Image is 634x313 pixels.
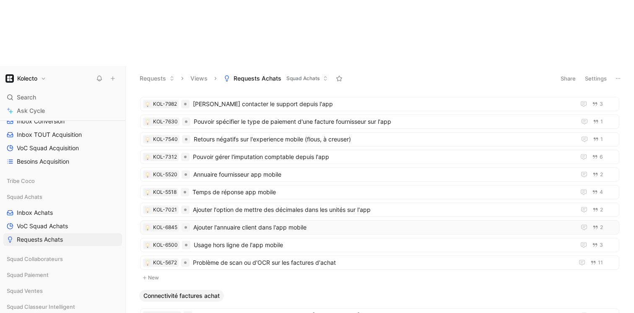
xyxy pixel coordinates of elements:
[600,102,603,107] span: 3
[153,117,178,126] div: KOL-7630
[145,102,150,107] img: 💡
[591,135,605,144] button: 1
[590,240,605,250] button: 3
[3,284,122,300] div: Squad Ventes
[153,241,178,249] div: KOL-6500
[136,72,178,85] button: Requests
[145,224,151,230] button: 💡
[145,172,151,177] button: 💡
[153,206,177,214] div: KOL-7021
[153,170,177,179] div: KOL-5520
[153,188,177,196] div: KOL-5518
[143,292,220,300] span: Connectivité factures achat
[17,130,82,139] span: Inbox TOUT Acquisition
[600,154,603,159] span: 6
[3,190,122,203] div: Squad Achats
[145,119,151,125] button: 💡
[193,99,572,109] span: [PERSON_NAME] contacter le support depuis l'app
[194,240,572,250] span: Usage hors ligne de l'app mobile
[140,220,619,235] a: 💡KOL-6845Ajouter l'annuaire client dans l'app mobile2
[3,115,122,128] a: Inbox Conversion
[145,242,151,248] button: 💡
[7,287,43,295] span: Squad Ventes
[145,120,150,125] img: 💡
[3,233,122,246] a: Requests Achats
[3,253,122,265] div: Squad Collaborateurs
[557,73,579,84] button: Share
[153,223,177,232] div: KOL-6845
[600,137,603,142] span: 1
[140,238,619,252] a: 💡KOL-6500Usage hors ligne de l'app mobile3
[591,117,605,126] button: 1
[145,261,150,266] img: 💡
[145,155,150,160] img: 💡
[17,144,79,152] span: VoC Squad Acquisition
[3,175,122,190] div: Tribe Coco
[145,243,150,248] img: 💡
[145,207,151,213] button: 💡
[187,72,211,85] button: Views
[140,185,619,199] a: 💡KOL-5518Temps de réponse app mobile4
[140,256,619,270] a: 💡KOL-5672Problème de scan ou d'OCR sur les factures d'achat11
[3,253,122,268] div: Squad Collaborateurs
[3,220,122,232] a: VoC Squad Achats
[145,172,150,177] img: 💡
[598,260,603,265] span: 11
[145,154,151,160] button: 💡
[17,235,63,244] span: Requests Achats
[17,117,65,125] span: Inbox Conversion
[7,255,63,263] span: Squad Collaborateurs
[140,97,619,111] a: 💡KOL-7982[PERSON_NAME] contacter le support depuis l'app3
[234,74,281,83] span: Requests Achats
[600,172,603,177] span: 2
[590,188,605,197] button: 4
[3,190,122,246] div: Squad AchatsInbox AchatsVoC Squad AchatsRequests Achats
[600,119,603,124] span: 1
[3,300,122,313] div: Squad Classeur Intelligent
[600,190,603,195] span: 4
[140,132,619,146] a: 💡KOL-7540Retours négatifs sur l'experience mobile (flous, à creuser)1
[3,284,122,297] div: Squad Ventes
[3,86,122,168] div: Tribe GrowthInbox Lead GenInbox ConversionInbox TOUT AcquisitionVoC Squad AcquisitionBesoins Acqu...
[600,225,603,230] span: 2
[17,92,36,102] span: Search
[145,208,150,213] img: 💡
[591,205,605,214] button: 2
[3,104,122,117] a: Ask Cycle
[3,91,122,104] div: Search
[590,152,605,162] button: 6
[3,206,122,219] a: Inbox Achats
[194,117,573,127] span: Pouvoir spécifier le type de paiement d'une facture fournisseur sur l'app
[192,187,572,197] span: Temps de réponse app mobile
[3,128,122,141] a: Inbox TOUT Acquisition
[17,75,37,82] h1: Kolecto
[145,137,150,142] img: 💡
[193,170,572,180] span: Annuaire fournisseur app mobile
[5,74,14,83] img: Kolecto
[145,260,151,266] button: 💡
[591,170,605,179] button: 2
[3,269,122,281] div: Squad Paiement
[7,177,35,185] span: Tribe Coco
[140,150,619,164] a: 💡KOL-7312Pouvoir gérer l'imputation comptable depuis l'app6
[145,189,151,195] button: 💡
[600,207,603,212] span: 2
[3,269,122,284] div: Squad Paiement
[589,258,605,267] button: 11
[193,222,572,232] span: Ajouter l'annuaire client dans l'app mobile
[145,225,150,230] img: 💡
[145,190,150,195] img: 💡
[17,222,68,230] span: VoC Squad Achats
[145,101,151,107] button: 💡
[140,167,619,182] a: 💡KOL-5520Annuaire fournisseur app mobile2
[3,155,122,168] a: Besoins Acquisition
[17,209,53,217] span: Inbox Achats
